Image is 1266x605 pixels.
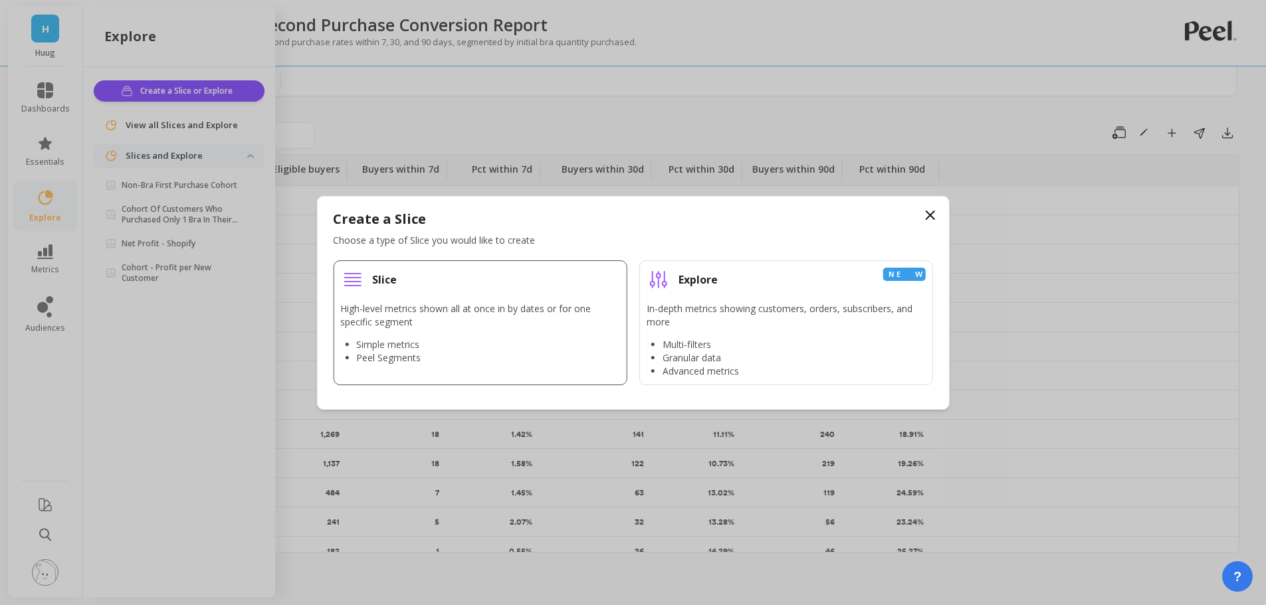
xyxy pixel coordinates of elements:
p: High-level metrics shown all at once in by dates or for one specific segment [340,302,619,329]
li: Multi-filters [663,338,926,351]
li: Simple metrics [356,338,619,351]
li: Peel Segments [356,351,619,365]
div: New [883,268,926,282]
h3: Explore [679,273,718,286]
li: Advanced metrics [663,365,926,378]
button: ? [1222,561,1253,592]
h2: Create a Slice [333,210,933,228]
p: In-depth metrics showing customers, orders, subscribers, and more [647,302,926,329]
li: Granular data [663,351,926,365]
span: ? [1233,567,1241,586]
p: Choose a type of Slice you would like to create [333,234,933,247]
img: new regular slice [340,268,364,292]
img: new explore slice [647,268,671,292]
h3: Slice [372,273,397,286]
